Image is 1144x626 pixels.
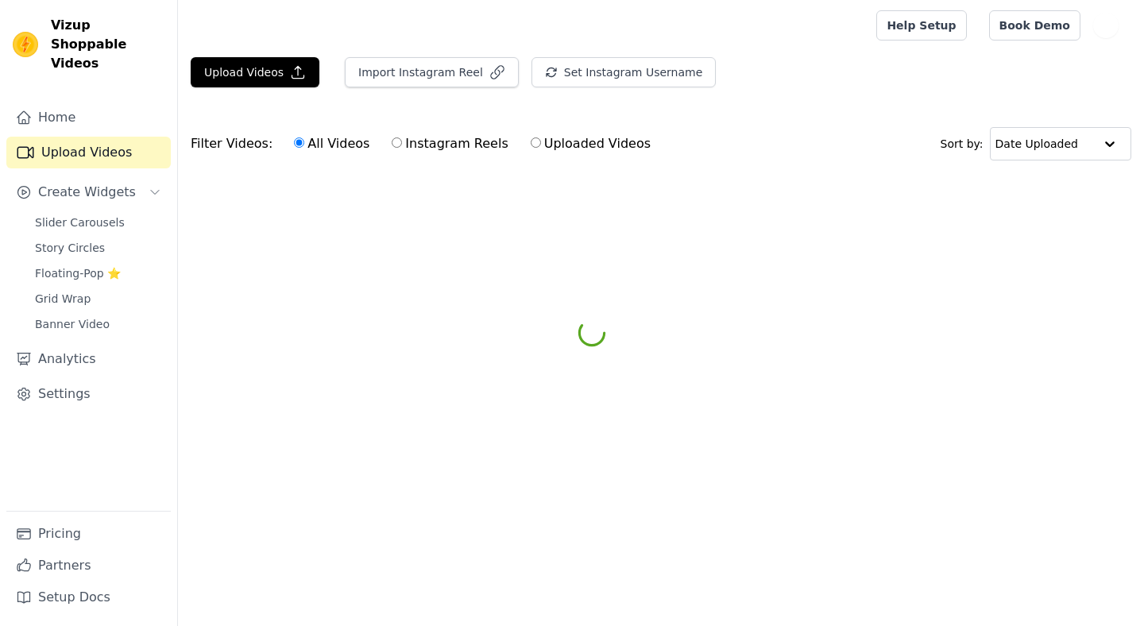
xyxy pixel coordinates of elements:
[25,313,171,335] a: Banner Video
[6,102,171,133] a: Home
[989,10,1080,41] a: Book Demo
[35,316,110,332] span: Banner Video
[51,16,164,73] span: Vizup Shoppable Videos
[531,137,541,148] input: Uploaded Videos
[191,57,319,87] button: Upload Videos
[6,550,171,582] a: Partners
[25,237,171,259] a: Story Circles
[531,57,716,87] button: Set Instagram Username
[191,126,659,162] div: Filter Videos:
[13,32,38,57] img: Vizup
[25,262,171,284] a: Floating-Pop ⭐
[392,137,402,148] input: Instagram Reels
[35,240,105,256] span: Story Circles
[25,288,171,310] a: Grid Wrap
[6,518,171,550] a: Pricing
[345,57,519,87] button: Import Instagram Reel
[38,183,136,202] span: Create Widgets
[6,137,171,168] a: Upload Videos
[6,378,171,410] a: Settings
[6,176,171,208] button: Create Widgets
[25,211,171,234] a: Slider Carousels
[6,343,171,375] a: Analytics
[35,265,121,281] span: Floating-Pop ⭐
[293,133,370,154] label: All Videos
[35,291,91,307] span: Grid Wrap
[294,137,304,148] input: All Videos
[6,582,171,613] a: Setup Docs
[35,214,125,230] span: Slider Carousels
[530,133,651,154] label: Uploaded Videos
[876,10,966,41] a: Help Setup
[391,133,508,154] label: Instagram Reels
[941,127,1132,160] div: Sort by:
